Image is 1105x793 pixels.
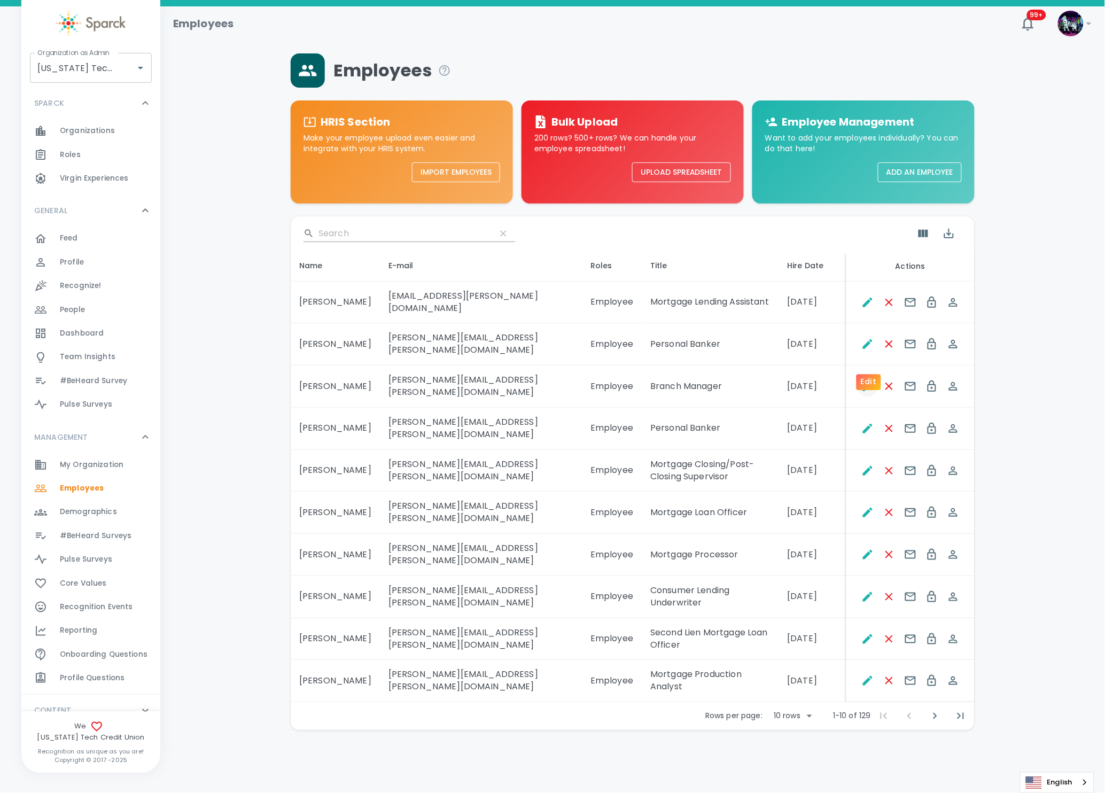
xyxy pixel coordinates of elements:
span: Virgin Experiences [60,173,129,184]
span: Recognition Events [60,602,133,612]
td: Employee [582,408,642,450]
td: Mortgage Processor [642,534,779,576]
img: Sparck logo [56,11,126,36]
button: Send E-mails [900,502,921,523]
p: Make your employee upload even easier and integrate with your HRIS system. [304,133,500,154]
td: [PERSON_NAME] [291,366,380,408]
td: [DATE] [779,660,846,702]
span: Organizations [60,126,115,136]
div: #BeHeard Surveys [21,524,160,548]
div: Team Insights [21,345,160,369]
button: Change Password [921,544,943,565]
td: Employee [582,534,642,576]
svg: Search [304,228,314,239]
td: [PERSON_NAME][EMAIL_ADDRESS][PERSON_NAME][DOMAIN_NAME] [380,660,582,702]
p: SPARCK [34,98,64,108]
span: Pulse Surveys [60,554,112,565]
td: [DATE] [779,576,846,618]
button: Edit [857,460,878,481]
span: Pulse Surveys [60,399,112,410]
button: Remove Employee [878,333,900,355]
td: [PERSON_NAME][EMAIL_ADDRESS][PERSON_NAME][DOMAIN_NAME] [380,450,582,492]
td: Personal Banker [642,323,779,366]
a: Demographics [21,500,160,524]
h1: Employees [173,15,234,32]
button: Send E-mails [900,460,921,481]
span: Dashboard [60,328,104,339]
div: Dashboard [21,322,160,345]
p: CONTENT [34,705,71,716]
div: SPARCK [21,87,160,119]
button: Change Password [921,586,943,608]
button: Spoof This Employee [943,544,964,565]
td: Mortgage Lending Assistant [642,282,779,324]
button: Change Password [921,418,943,439]
a: Virgin Experiences [21,167,160,190]
button: Edit [857,502,878,523]
button: Send E-mails [900,292,921,313]
div: GENERAL [21,227,160,421]
a: Employees [21,477,160,500]
button: Remove Employee [878,544,900,565]
div: Edit [857,374,881,390]
button: Next Page [922,703,948,729]
h6: HRIS Section [321,113,391,130]
button: Spoof This Employee [943,460,964,481]
button: Change Password [921,333,943,355]
td: Personal Banker [642,408,779,450]
div: Reporting [21,619,160,642]
td: Employee [582,576,642,618]
div: MANAGEMENT [21,421,160,453]
p: Recognition as unique as you are! [21,748,160,756]
a: Pulse Surveys [21,548,160,571]
p: GENERAL [34,205,67,216]
a: Profile Questions [21,666,160,690]
a: Organizations [21,119,160,143]
span: Roles [60,150,81,160]
button: Show Columns [911,221,936,246]
button: Spoof This Employee [943,670,964,691]
div: Language [1020,772,1094,793]
button: Spoof This Employee [943,628,964,650]
td: [PERSON_NAME][EMAIL_ADDRESS][PERSON_NAME][DOMAIN_NAME] [380,323,582,366]
span: Onboarding Questions [60,649,147,660]
button: Spoof This Employee [943,292,964,313]
a: Roles [21,143,160,167]
input: Search [318,225,487,242]
button: Edit [857,670,878,691]
button: Edit [857,418,878,439]
button: Spoof This Employee [943,418,964,439]
td: [DATE] [779,450,846,492]
span: #BeHeard Surveys [60,531,131,541]
button: Remove Employee [878,418,900,439]
span: Core Values [60,578,107,589]
td: [DATE] [779,282,846,324]
a: Onboarding Questions [21,643,160,666]
p: Want to add your employees individually? You can do that here! [765,133,962,154]
button: Remove Employee [878,460,900,481]
label: Organization as Admin [37,48,110,57]
td: Mortgage Production Analyst [642,660,779,702]
td: [EMAIL_ADDRESS][PERSON_NAME][DOMAIN_NAME] [380,282,582,324]
td: Consumer Lending Underwriter [642,576,779,618]
p: 200 rows? 500+ rows? We can handle your employee spreadsheet! [534,133,731,154]
a: Recognize! [21,274,160,298]
div: CONTENT [21,695,160,727]
div: 10 rows [771,711,803,721]
div: Profile [21,251,160,274]
button: Spoof This Employee [943,502,964,523]
button: Add an Employee [878,162,962,182]
button: Edit [857,333,878,355]
td: Mortgage Closing/Post-Closing Supervisor [642,450,779,492]
a: Feed [21,227,160,250]
td: Employee [582,323,642,366]
span: We [US_STATE] Tech Credit Union [21,720,160,743]
span: People [60,305,85,315]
